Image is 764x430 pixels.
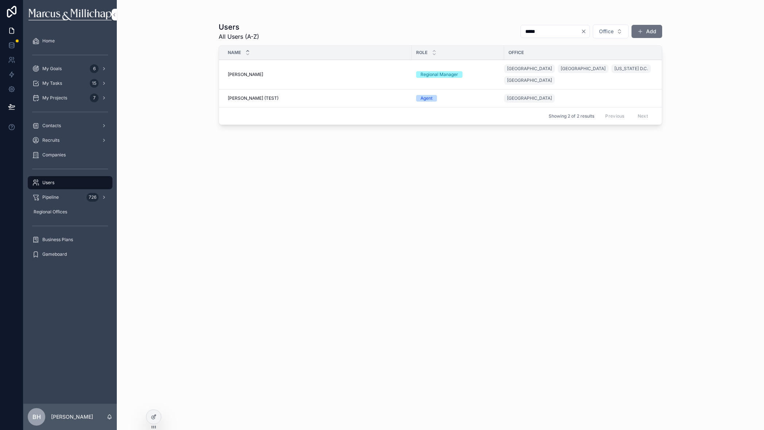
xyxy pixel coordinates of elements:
[507,95,552,101] span: [GEOGRAPHIC_DATA]
[42,180,54,186] span: Users
[228,95,407,101] a: [PERSON_NAME] (TEST)
[42,194,59,200] span: Pipeline
[42,66,62,72] span: My Goals
[416,50,427,56] span: Role
[581,28,590,34] button: Clear
[28,233,112,246] a: Business Plans
[416,95,500,102] a: Agent
[504,94,555,103] a: [GEOGRAPHIC_DATA]
[508,50,524,56] span: Office
[504,64,555,73] a: [GEOGRAPHIC_DATA]
[28,119,112,132] a: Contacts
[228,50,241,56] span: Name
[90,64,99,73] div: 6
[421,95,433,102] div: Agent
[558,64,608,73] a: [GEOGRAPHIC_DATA]
[90,79,99,88] div: 15
[561,66,606,72] span: [GEOGRAPHIC_DATA]
[90,94,99,102] div: 7
[42,80,62,86] span: My Tasks
[28,9,111,20] img: App logo
[416,71,500,78] a: Regional Manager
[228,72,263,77] span: [PERSON_NAME]
[219,32,259,41] span: All Users (A-Z)
[421,71,458,78] div: Regional Manager
[34,209,67,215] span: Regional Offices
[611,64,651,73] a: [US_STATE] D.C.
[28,191,112,204] a: Pipeline726
[219,22,259,32] h1: Users
[23,29,117,270] div: scrollable content
[504,76,555,85] a: [GEOGRAPHIC_DATA]
[507,77,552,83] span: [GEOGRAPHIC_DATA]
[42,251,67,257] span: Gameboard
[28,148,112,161] a: Companies
[504,92,659,104] a: [GEOGRAPHIC_DATA]
[32,412,41,421] span: BH
[28,62,112,75] a: My Goals6
[507,66,552,72] span: [GEOGRAPHIC_DATA]
[228,72,407,77] a: [PERSON_NAME]
[28,248,112,261] a: Gameboard
[593,24,629,38] button: Select Button
[28,77,112,90] a: My Tasks15
[504,63,659,86] a: [GEOGRAPHIC_DATA][GEOGRAPHIC_DATA][US_STATE] D.C.[GEOGRAPHIC_DATA]
[631,25,662,38] button: Add
[28,34,112,47] a: Home
[42,38,55,44] span: Home
[549,113,594,119] span: Showing 2 of 2 results
[599,28,614,35] span: Office
[42,237,73,243] span: Business Plans
[42,137,59,143] span: Recruits
[51,413,93,421] p: [PERSON_NAME]
[42,95,67,101] span: My Projects
[28,176,112,189] a: Users
[42,152,66,158] span: Companies
[228,95,279,101] span: [PERSON_NAME] (TEST)
[87,193,99,202] div: 726
[614,66,648,72] span: [US_STATE] D.C.
[42,123,61,129] span: Contacts
[28,91,112,104] a: My Projects7
[28,205,112,218] a: Regional Offices
[28,134,112,147] a: Recruits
